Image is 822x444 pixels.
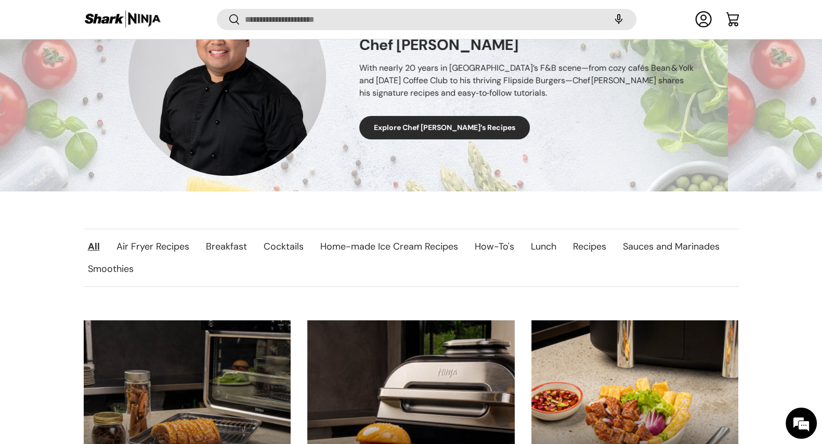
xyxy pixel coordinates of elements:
[359,35,694,55] h2: Chef [PERSON_NAME]
[198,236,255,258] a: Breakfast
[108,236,198,258] a: Air Fryer Recipes
[565,236,615,258] a: Recipes
[466,236,523,258] a: How-To's
[312,236,466,258] a: Home-made Ice Cream Recipes
[359,116,530,139] a: Explore Chef [PERSON_NAME]’s Recipes
[54,58,175,72] div: Chat with us now
[602,8,635,31] speech-search-button: Search by voice
[255,236,312,258] a: Cocktails
[84,9,162,30] img: Shark Ninja Philippines
[60,131,143,236] span: We're online!
[5,284,198,320] textarea: Type your message and hit 'Enter'
[615,236,728,258] a: Sauces and Marinades
[523,236,565,258] a: Lunch
[359,62,694,99] p: With nearly 20 years in [GEOGRAPHIC_DATA]’s F&B scene—from cozy cafés Bean & Yolk and [DATE] Coff...
[171,5,195,30] div: Minimize live chat window
[80,236,108,258] a: All
[80,258,142,280] a: Smoothies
